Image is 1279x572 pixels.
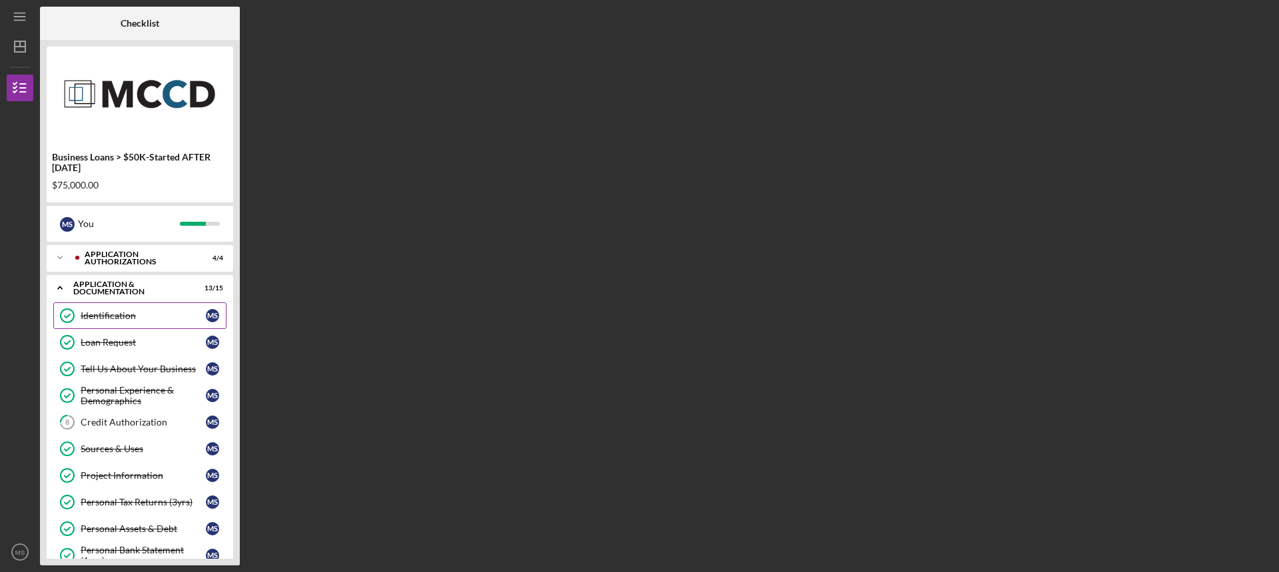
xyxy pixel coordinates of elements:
[81,497,206,507] div: Personal Tax Returns (3yrs)
[53,302,226,329] a: IdentificationMS
[15,549,25,556] text: MS
[81,417,206,428] div: Credit Authorization
[121,18,159,29] b: Checklist
[199,254,223,262] div: 4 / 4
[52,152,228,173] div: Business Loans > $50K-Started AFTER [DATE]
[206,495,219,509] div: M S
[81,545,206,566] div: Personal Bank Statement (1mo)
[81,523,206,534] div: Personal Assets & Debt
[206,416,219,429] div: M S
[206,336,219,349] div: M S
[65,418,69,427] tspan: 8
[206,522,219,535] div: M S
[206,442,219,455] div: M S
[81,364,206,374] div: Tell Us About Your Business
[60,217,75,232] div: M S
[53,542,226,569] a: Personal Bank Statement (1mo)MS
[53,356,226,382] a: Tell Us About Your BusinessMS
[78,212,180,235] div: You
[53,409,226,435] a: 8Credit AuthorizationMS
[52,180,228,190] div: $75,000.00
[53,435,226,462] a: Sources & UsesMS
[85,250,190,266] div: Application Authorizations
[199,284,223,292] div: 13 / 15
[53,515,226,542] a: Personal Assets & DebtMS
[81,337,206,348] div: Loan Request
[53,462,226,489] a: Project InformationMS
[206,469,219,482] div: M S
[73,280,190,296] div: Application & Documentation
[81,310,206,321] div: Identification
[206,362,219,376] div: M S
[81,443,206,454] div: Sources & Uses
[206,389,219,402] div: M S
[53,329,226,356] a: Loan RequestMS
[206,549,219,562] div: M S
[47,53,233,133] img: Product logo
[53,382,226,409] a: Personal Experience & DemographicsMS
[81,470,206,481] div: Project Information
[206,309,219,322] div: M S
[7,539,33,565] button: MS
[53,489,226,515] a: Personal Tax Returns (3yrs)MS
[81,385,206,406] div: Personal Experience & Demographics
